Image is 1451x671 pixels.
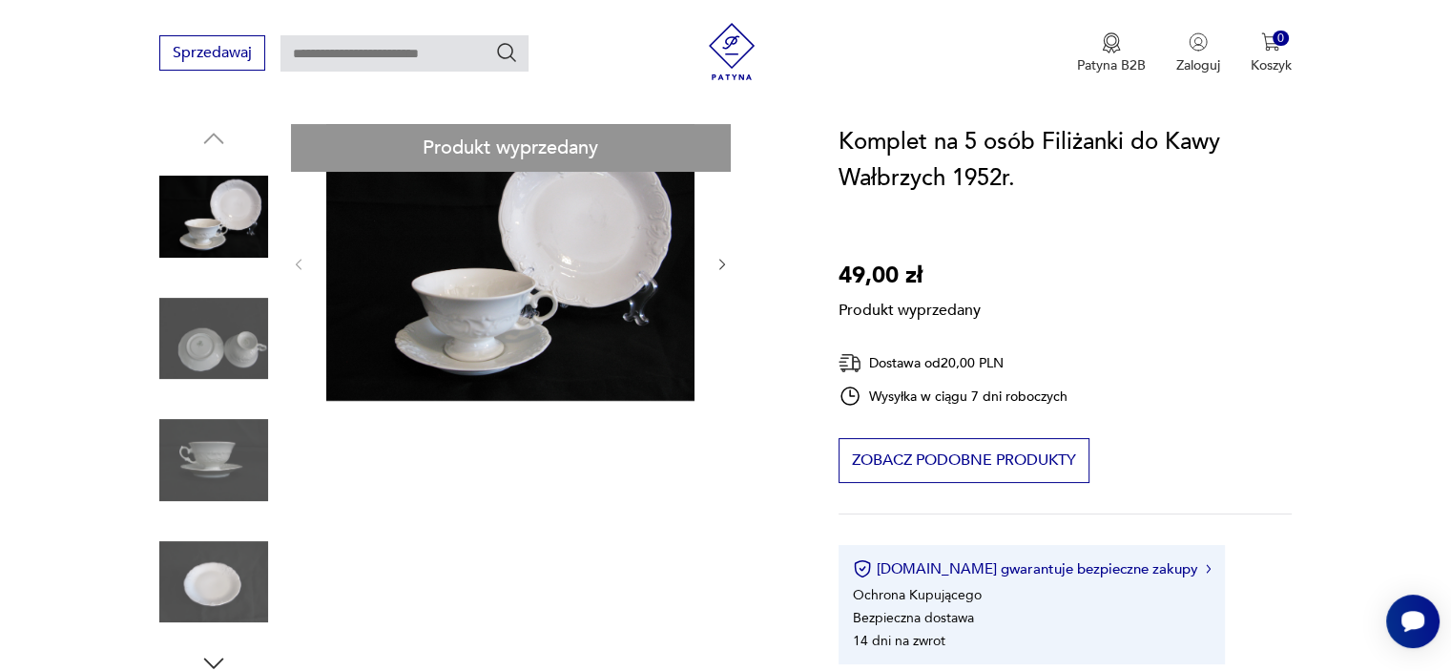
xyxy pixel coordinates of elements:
[703,23,760,80] img: Patyna - sklep z meblami i dekoracjami vintage
[1261,32,1280,52] img: Ikona koszyka
[1386,595,1440,648] iframe: Smartsupp widget button
[1077,32,1146,74] a: Ikona medaluPatyna B2B
[853,559,1211,578] button: [DOMAIN_NAME] gwarantuje bezpieczne zakupy
[839,258,981,294] p: 49,00 zł
[839,124,1292,197] h1: Komplet na 5 osób Filiżanki do Kawy Wałbrzych 1952r.
[1251,56,1292,74] p: Koszyk
[159,48,265,61] a: Sprzedawaj
[839,294,981,321] p: Produkt wyprzedany
[1273,31,1289,47] div: 0
[1077,32,1146,74] button: Patyna B2B
[1189,32,1208,52] img: Ikonka użytkownika
[853,609,974,627] li: Bezpieczna dostawa
[1176,32,1220,74] button: Zaloguj
[839,351,1068,375] div: Dostawa od 20,00 PLN
[495,41,518,64] button: Szukaj
[1176,56,1220,74] p: Zaloguj
[853,559,872,578] img: Ikona certyfikatu
[853,632,945,650] li: 14 dni na zwrot
[159,35,265,71] button: Sprzedawaj
[1251,32,1292,74] button: 0Koszyk
[839,385,1068,408] div: Wysyłka w ciągu 7 dni roboczych
[853,586,982,604] li: Ochrona Kupującego
[1077,56,1146,74] p: Patyna B2B
[839,351,861,375] img: Ikona dostawy
[1102,32,1121,53] img: Ikona medalu
[1206,564,1212,574] img: Ikona strzałki w prawo
[839,438,1089,483] button: Zobacz podobne produkty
